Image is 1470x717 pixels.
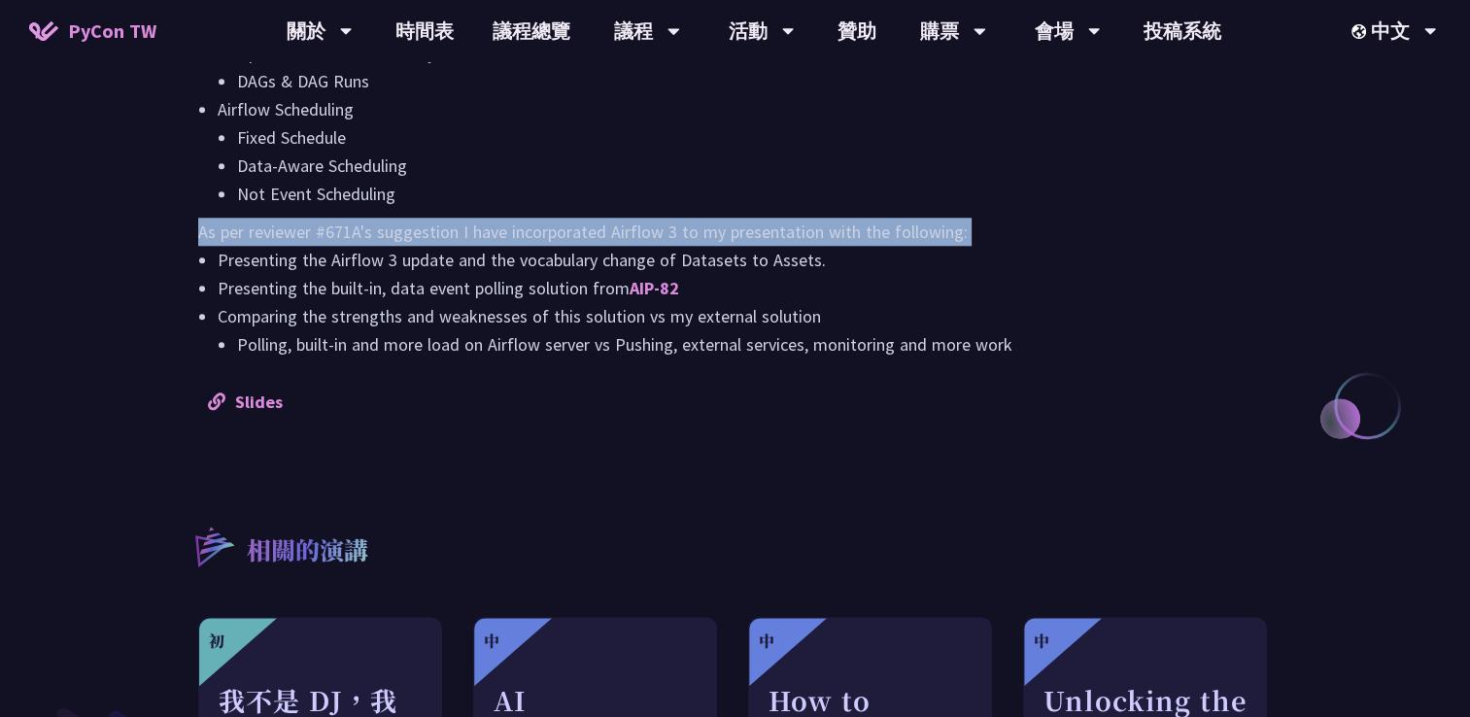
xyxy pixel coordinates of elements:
[166,498,260,593] img: r3.8d01567.svg
[198,218,1272,246] p: As per reviewer #671A's suggestion I have incorporated Airflow 3 to my presentation with the foll...
[209,630,224,653] div: 初
[237,152,1272,180] li: Data-Aware Scheduling
[484,630,499,653] div: 中
[759,630,774,653] div: 中
[218,274,1272,302] li: Presenting the built-in, data event polling solution from
[68,17,156,46] span: PyCon TW
[218,95,1272,208] li: Airflow Scheduling
[1351,24,1371,39] img: Locale Icon
[630,277,679,299] a: AIP-82
[237,330,1272,358] li: Polling, built-in and more load on Airflow server vs Pushing, external services, monitoring and m...
[237,67,1272,95] li: DAGs & DAG Runs
[218,246,1272,274] li: Presenting the Airflow 3 update and the vocabulary change of Datasets to Assets.
[10,7,176,55] a: PyCon TW
[237,180,1272,208] li: Not Event Scheduling
[247,532,368,571] p: 相關的演講
[237,123,1272,152] li: Fixed Schedule
[218,302,1272,358] li: Comparing the strengths and weaknesses of this solution vs my external solution
[1034,630,1049,653] div: 中
[29,21,58,41] img: Home icon of PyCon TW 2025
[208,391,283,413] a: Slides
